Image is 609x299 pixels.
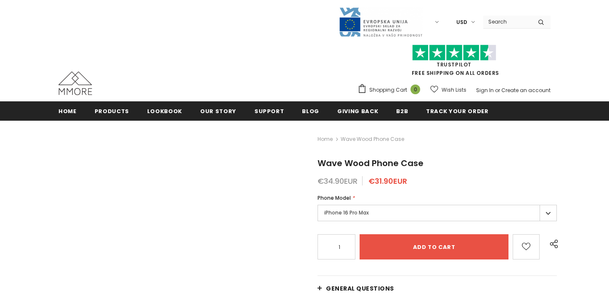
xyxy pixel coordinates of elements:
[58,101,77,120] a: Home
[501,87,551,94] a: Create an account
[442,86,466,94] span: Wish Lists
[318,205,557,221] label: iPhone 16 Pro Max
[368,176,407,186] span: €31.90EUR
[357,84,424,96] a: Shopping Cart 0
[95,107,129,115] span: Products
[341,134,404,144] span: Wave Wood Phone Case
[58,71,92,95] img: MMORE Cases
[456,18,467,26] span: USD
[339,18,423,25] a: Javni Razpis
[58,107,77,115] span: Home
[254,107,284,115] span: support
[95,101,129,120] a: Products
[337,107,378,115] span: Giving back
[426,101,488,120] a: Track your order
[147,107,182,115] span: Lookbook
[318,176,357,186] span: €34.90EUR
[254,101,284,120] a: support
[426,107,488,115] span: Track your order
[495,87,500,94] span: or
[430,82,466,97] a: Wish Lists
[337,101,378,120] a: Giving back
[200,101,236,120] a: Our Story
[318,194,351,201] span: Phone Model
[357,48,551,77] span: FREE SHIPPING ON ALL ORDERS
[339,7,423,37] img: Javni Razpis
[302,101,319,120] a: Blog
[318,134,333,144] a: Home
[360,234,508,259] input: Add to cart
[200,107,236,115] span: Our Story
[318,157,424,169] span: Wave Wood Phone Case
[147,101,182,120] a: Lookbook
[302,107,319,115] span: Blog
[326,284,394,293] span: General Questions
[437,61,471,68] a: Trustpilot
[396,101,408,120] a: B2B
[410,85,420,94] span: 0
[369,86,407,94] span: Shopping Cart
[476,87,494,94] a: Sign In
[412,45,496,61] img: Trust Pilot Stars
[483,16,532,28] input: Search Site
[396,107,408,115] span: B2B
